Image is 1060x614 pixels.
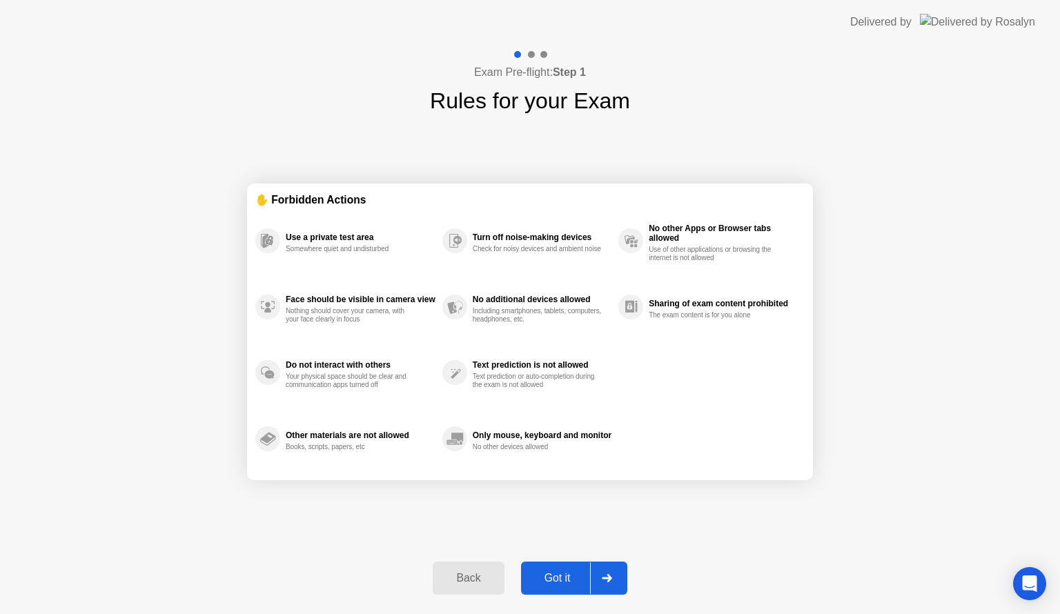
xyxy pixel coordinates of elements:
[473,430,611,440] div: Only mouse, keyboard and monitor
[473,360,611,370] div: Text prediction is not allowed
[473,245,603,253] div: Check for noisy devices and ambient noise
[473,373,603,389] div: Text prediction or auto-completion during the exam is not allowed
[920,14,1035,30] img: Delivered by Rosalyn
[649,311,779,319] div: The exam content is for you alone
[286,443,416,451] div: Books, scripts, papers, etc
[433,562,504,595] button: Back
[286,295,435,304] div: Face should be visible in camera view
[286,232,435,242] div: Use a private test area
[437,572,500,584] div: Back
[474,64,586,81] h4: Exam Pre-flight:
[649,224,798,243] div: No other Apps or Browser tabs allowed
[286,430,435,440] div: Other materials are not allowed
[553,66,586,78] b: Step 1
[850,14,912,30] div: Delivered by
[1013,567,1046,600] div: Open Intercom Messenger
[473,295,611,304] div: No additional devices allowed
[473,443,603,451] div: No other devices allowed
[525,572,590,584] div: Got it
[649,246,779,262] div: Use of other applications or browsing the internet is not allowed
[286,307,416,324] div: Nothing should cover your camera, with your face clearly in focus
[255,192,805,208] div: ✋ Forbidden Actions
[430,84,630,117] h1: Rules for your Exam
[286,373,416,389] div: Your physical space should be clear and communication apps turned off
[473,232,611,242] div: Turn off noise-making devices
[286,360,435,370] div: Do not interact with others
[473,307,603,324] div: Including smartphones, tablets, computers, headphones, etc.
[286,245,416,253] div: Somewhere quiet and undisturbed
[521,562,627,595] button: Got it
[649,299,798,308] div: Sharing of exam content prohibited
